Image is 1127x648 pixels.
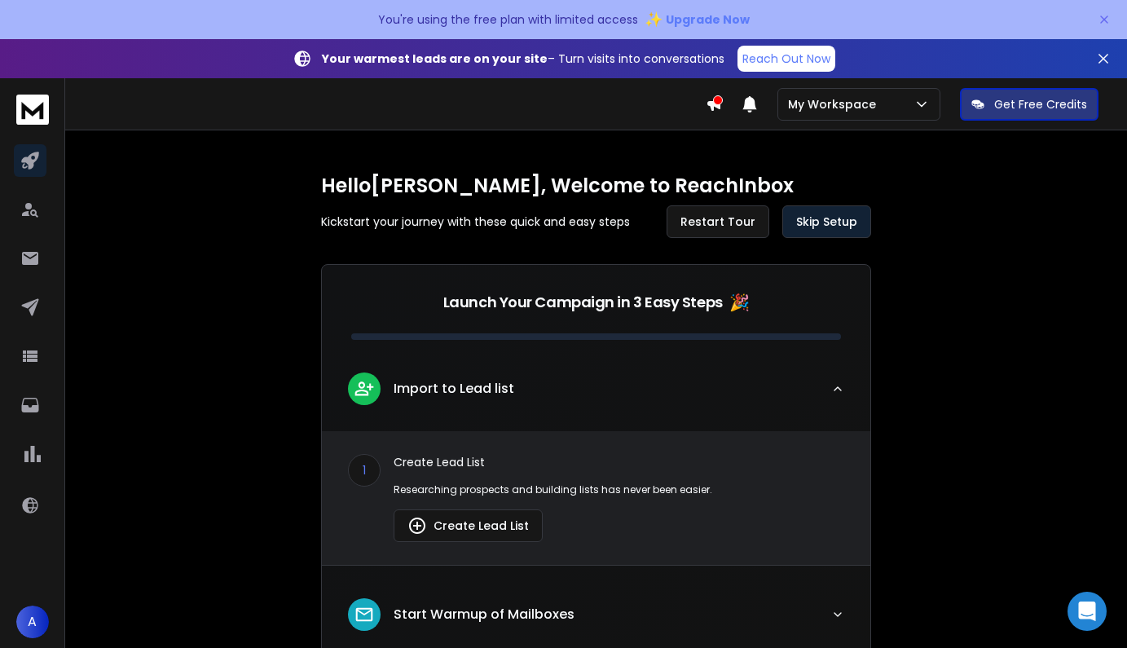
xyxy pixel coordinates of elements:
[322,51,724,67] p: – Turn visits into conversations
[1068,592,1107,631] div: Open Intercom Messenger
[667,205,769,238] button: Restart Tour
[443,291,723,314] p: Launch Your Campaign in 3 Easy Steps
[394,454,844,470] p: Create Lead List
[354,378,375,399] img: lead
[348,454,381,487] div: 1
[16,95,49,125] img: logo
[322,359,870,431] button: leadImport to Lead list
[394,605,575,624] p: Start Warmup of Mailboxes
[394,509,543,542] button: Create Lead List
[729,291,750,314] span: 🎉
[16,606,49,638] button: A
[378,11,638,28] p: You're using the free plan with limited access
[322,51,548,67] strong: Your warmest leads are on your site
[796,214,857,230] span: Skip Setup
[407,516,427,536] img: lead
[394,483,844,496] p: Researching prospects and building lists has never been easier.
[354,604,375,625] img: lead
[737,46,835,72] a: Reach Out Now
[645,3,750,36] button: ✨Upgrade Now
[322,431,870,565] div: leadImport to Lead list
[960,88,1098,121] button: Get Free Credits
[666,11,750,28] span: Upgrade Now
[994,96,1087,112] p: Get Free Credits
[645,8,663,31] span: ✨
[788,96,883,112] p: My Workspace
[742,51,830,67] p: Reach Out Now
[782,205,871,238] button: Skip Setup
[321,173,871,199] h1: Hello [PERSON_NAME] , Welcome to ReachInbox
[394,379,514,399] p: Import to Lead list
[321,214,630,230] p: Kickstart your journey with these quick and easy steps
